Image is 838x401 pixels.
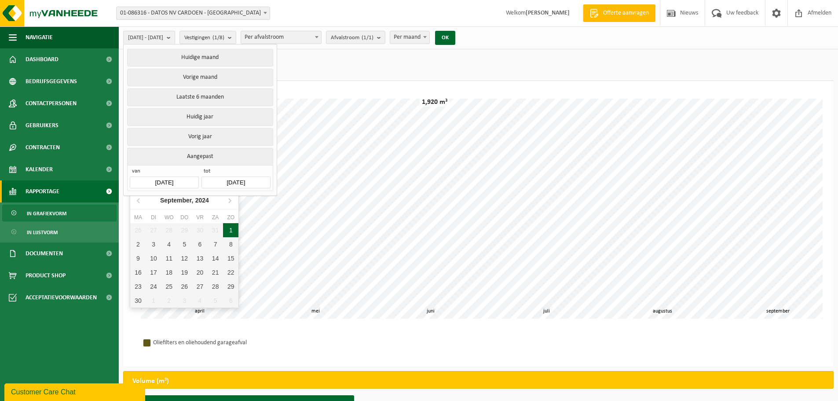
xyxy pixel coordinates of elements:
button: OK [435,31,455,45]
span: tot [201,168,270,177]
div: do [177,213,192,222]
span: In grafiekvorm [27,205,66,222]
div: 6 [192,237,208,251]
div: 9 [130,251,146,265]
div: 17 [146,265,161,280]
div: 3 [146,237,161,251]
div: 4 [192,294,208,308]
span: van [130,168,198,177]
span: Per maand [390,31,429,44]
button: Vorig jaar [127,128,273,146]
span: Gebruikers [26,114,59,136]
div: 28 [161,223,177,237]
span: 01-086316 - DATOS NV CARDOEN - WILRIJK [116,7,270,20]
div: 25 [161,280,177,294]
div: 26 [130,223,146,237]
div: 23 [130,280,146,294]
div: 5 [208,294,223,308]
div: 31 [208,223,223,237]
div: 12 [177,251,192,265]
span: Per maand [390,31,430,44]
div: 30 [130,294,146,308]
div: za [208,213,223,222]
div: 4 [161,237,177,251]
div: 28 [208,280,223,294]
div: 5 [177,237,192,251]
i: 2024 [195,197,209,203]
div: September, [157,193,212,207]
div: ma [130,213,146,222]
a: In lijstvorm [2,224,117,240]
span: Documenten [26,243,63,265]
span: Acceptatievoorwaarden [26,287,97,309]
button: Huidig jaar [127,108,273,126]
div: 2 [161,294,177,308]
count: (1/1) [362,35,373,40]
span: [DATE] - [DATE] [128,31,163,44]
span: Offerte aanvragen [601,9,651,18]
strong: [PERSON_NAME] [526,10,570,16]
div: 3 [177,294,192,308]
div: 24 [146,280,161,294]
div: vr [192,213,208,222]
span: 01-086316 - DATOS NV CARDOEN - WILRIJK [117,7,270,19]
div: 11 [161,251,177,265]
span: Rapportage [26,180,59,202]
button: [DATE] - [DATE] [123,31,175,44]
div: 18 [161,265,177,280]
div: 29 [177,223,192,237]
span: Kalender [26,158,53,180]
span: Bedrijfsgegevens [26,70,77,92]
div: di [146,213,161,222]
div: 1,920 m³ [420,98,450,107]
button: Vestigingen(1/8) [179,31,236,44]
h2: Volume (m³) [124,372,178,391]
span: Vestigingen [184,31,224,44]
div: wo [161,213,177,222]
button: Afvalstroom(1/1) [326,31,385,44]
button: Vorige maand [127,69,273,86]
div: Oliefilters en oliehoudend garageafval [153,337,267,348]
div: 29 [223,280,238,294]
div: zo [223,213,238,222]
div: 15 [223,251,238,265]
div: 19 [177,265,192,280]
div: 22 [223,265,238,280]
div: 1 [223,223,238,237]
div: 1 [146,294,161,308]
button: Aangepast [127,148,273,165]
span: Navigatie [26,26,53,48]
div: 6 [223,294,238,308]
div: 8 [223,237,238,251]
span: Afvalstroom [331,31,373,44]
div: 13 [192,251,208,265]
div: 27 [146,223,161,237]
div: 10 [146,251,161,265]
iframe: chat widget [4,382,147,401]
a: In grafiekvorm [2,205,117,221]
span: Dashboard [26,48,59,70]
span: Contactpersonen [26,92,77,114]
div: 16 [130,265,146,280]
div: 7 [208,237,223,251]
span: In lijstvorm [27,224,58,241]
button: Laatste 6 maanden [127,88,273,106]
count: (1/8) [212,35,224,40]
div: 26 [177,280,192,294]
a: Offerte aanvragen [583,4,655,22]
div: 27 [192,280,208,294]
div: 14 [208,251,223,265]
div: 30 [192,223,208,237]
div: 20 [192,265,208,280]
div: 21 [208,265,223,280]
button: Huidige maand [127,49,273,66]
span: Product Shop [26,265,66,287]
span: Per afvalstroom [241,31,321,44]
div: 2 [130,237,146,251]
span: Contracten [26,136,60,158]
